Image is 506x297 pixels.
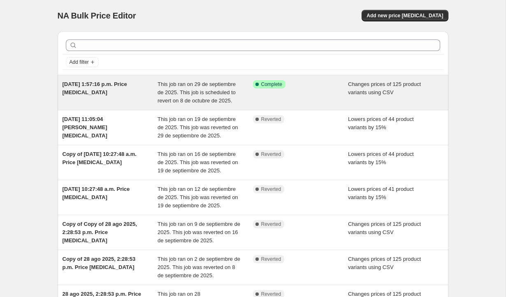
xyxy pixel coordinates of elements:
span: Changes prices of 125 product variants using CSV [348,256,421,270]
span: Copy of 28 ago 2025, 2:28:53 p.m. Price [MEDICAL_DATA] [63,256,136,270]
span: Lowers prices of 41 product variants by 15% [348,186,414,200]
span: Changes prices of 125 product variants using CSV [348,221,421,235]
span: This job ran on 29 de septiembre de 2025. This job is scheduled to revert on 8 de octubre de 2025. [158,81,236,104]
span: NA Bulk Price Editor [58,11,136,20]
span: [DATE] 1:57:16 p.m. Price [MEDICAL_DATA] [63,81,127,95]
span: Lowers prices of 44 product variants by 15% [348,116,414,130]
span: [DATE] 11:05:04 [PERSON_NAME] [MEDICAL_DATA] [63,116,107,139]
span: This job ran on 19 de septiembre de 2025. This job was reverted on 29 de septiembre de 2025. [158,116,238,139]
span: Add filter [70,59,89,65]
button: Add new price [MEDICAL_DATA] [362,10,448,21]
span: Lowers prices of 44 product variants by 15% [348,151,414,165]
span: This job ran on 16 de septiembre de 2025. This job was reverted on 19 de septiembre de 2025. [158,151,238,174]
span: Reverted [261,186,281,193]
span: Copy of [DATE] 10:27:48 a.m. Price [MEDICAL_DATA] [63,151,137,165]
span: Add new price [MEDICAL_DATA] [367,12,443,19]
span: Reverted [261,256,281,262]
span: Complete [261,81,282,88]
span: Reverted [261,221,281,227]
button: Add filter [66,57,99,67]
span: Copy of Copy of 28 ago 2025, 2:28:53 p.m. Price [MEDICAL_DATA] [63,221,137,244]
span: This job ran on 12 de septiembre de 2025. This job was reverted on 19 de septiembre de 2025. [158,186,238,209]
span: This job ran on 2 de septiembre de 2025. This job was reverted on 8 de septiembre de 2025. [158,256,240,278]
span: Changes prices of 125 product variants using CSV [348,81,421,95]
span: This job ran on 9 de septiembre de 2025. This job was reverted on 16 de septiembre de 2025. [158,221,240,244]
span: Reverted [261,151,281,158]
span: [DATE] 10:27:48 a.m. Price [MEDICAL_DATA] [63,186,130,200]
span: Reverted [261,116,281,123]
